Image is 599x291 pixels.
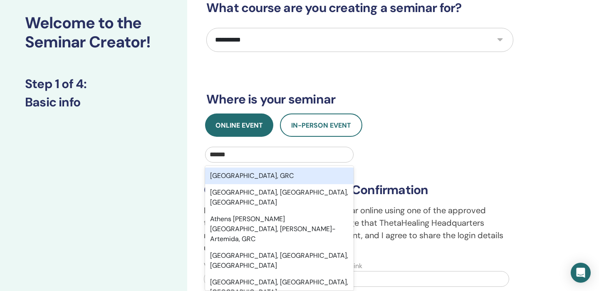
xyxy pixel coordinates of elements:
[206,0,513,15] h3: What course are you creating a seminar for?
[205,247,354,274] div: [GEOGRAPHIC_DATA], [GEOGRAPHIC_DATA], [GEOGRAPHIC_DATA]
[206,92,513,107] h3: Where is your seminar
[205,211,354,247] div: Athens [PERSON_NAME][GEOGRAPHIC_DATA], [PERSON_NAME]-Artemida, GRC
[25,76,162,91] h3: Step 1 of 4 :
[204,261,278,271] label: Video streaming service
[571,263,591,283] div: Open Intercom Messenger
[204,182,516,197] h3: Online Teaching Platform Confirmation
[205,168,354,184] div: [GEOGRAPHIC_DATA], GRC
[205,113,273,137] button: Online Event
[205,184,354,211] div: [GEOGRAPHIC_DATA], [GEOGRAPHIC_DATA], [GEOGRAPHIC_DATA]
[215,121,263,130] span: Online Event
[204,204,516,254] p: I confirm that I am teaching this seminar online using one of the approved teaching platforms bel...
[25,14,162,52] h2: Welcome to the Seminar Creator!
[280,113,362,137] button: In-Person Event
[291,121,351,130] span: In-Person Event
[25,95,162,110] h3: Basic info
